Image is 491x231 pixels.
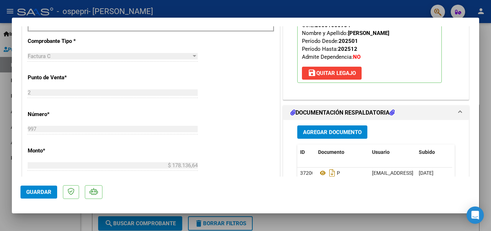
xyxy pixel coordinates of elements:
[348,30,389,36] strong: [PERSON_NAME]
[300,170,315,176] span: 37200
[28,37,102,45] p: Comprobante Tipo *
[419,170,433,176] span: [DATE]
[372,149,390,155] span: Usuario
[20,186,57,199] button: Guardar
[302,67,362,80] button: Quitar Legajo
[369,145,416,160] datatable-header-cell: Usuario
[26,189,51,195] span: Guardar
[308,68,316,77] mat-icon: save
[297,125,367,139] button: Agregar Documento
[327,167,337,179] i: Descargar documento
[28,110,102,119] p: Número
[28,53,51,59] span: Factura C
[283,106,469,120] mat-expansion-panel-header: DOCUMENTACIÓN RESPALDATORIA
[315,145,369,160] datatable-header-cell: Documento
[297,145,315,160] datatable-header-cell: ID
[318,149,344,155] span: Documento
[303,129,362,136] span: Agregar Documento
[290,108,395,117] h1: DOCUMENTACIÓN RESPALDATORIA
[419,149,435,155] span: Subido
[416,145,452,160] datatable-header-cell: Subido
[28,147,102,155] p: Monto
[452,145,488,160] datatable-header-cell: Acción
[302,22,389,60] span: CUIL: Nombre y Apellido: Período Desde: Período Hasta: Admite Dependencia:
[467,206,484,224] div: Open Intercom Messenger
[28,74,102,82] p: Punto de Venta
[308,70,356,76] span: Quitar Legajo
[339,38,358,44] strong: 202501
[318,170,340,176] span: P
[353,54,361,60] strong: NO
[300,149,305,155] span: ID
[338,46,357,52] strong: 202512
